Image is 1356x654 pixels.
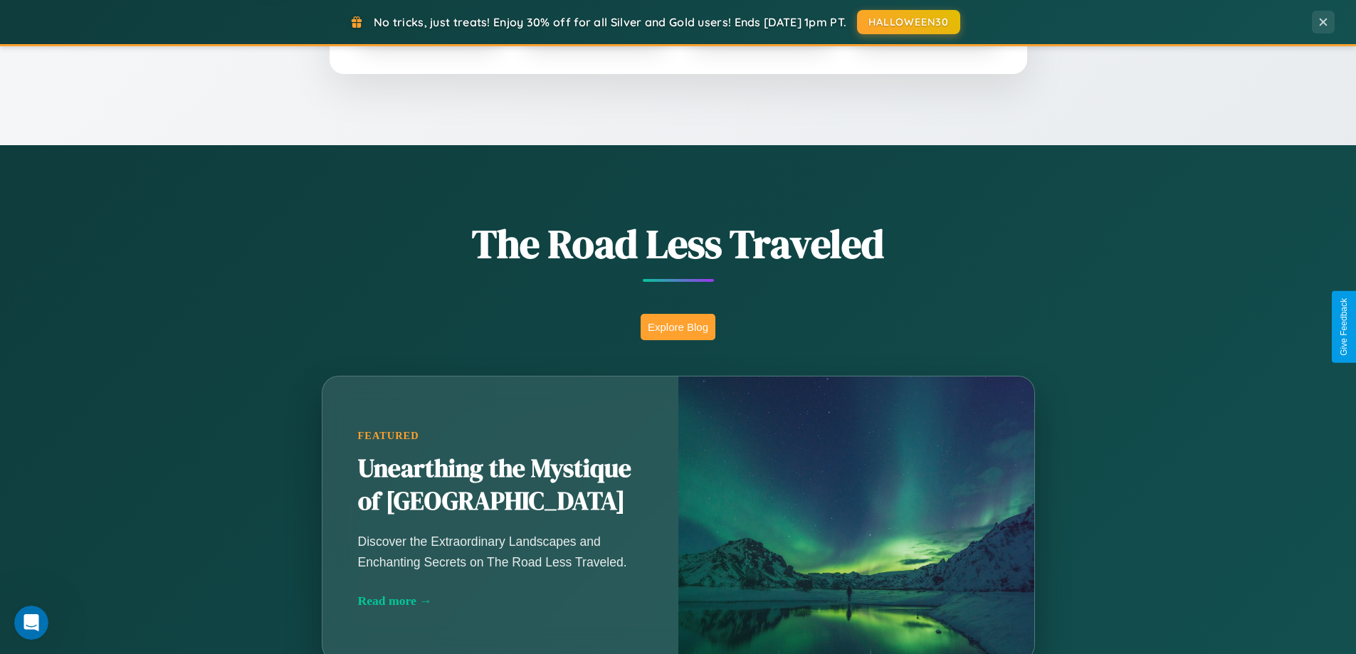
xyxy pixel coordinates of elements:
span: No tricks, just treats! Enjoy 30% off for all Silver and Gold users! Ends [DATE] 1pm PT. [374,15,846,29]
h2: Unearthing the Mystique of [GEOGRAPHIC_DATA] [358,453,643,518]
div: Featured [358,430,643,442]
p: Discover the Extraordinary Landscapes and Enchanting Secrets on The Road Less Traveled. [358,532,643,571]
iframe: Intercom live chat [14,606,48,640]
button: HALLOWEEN30 [857,10,960,34]
button: Explore Blog [641,314,715,340]
div: Read more → [358,594,643,608]
h1: The Road Less Traveled [251,216,1105,271]
div: Give Feedback [1339,298,1349,356]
